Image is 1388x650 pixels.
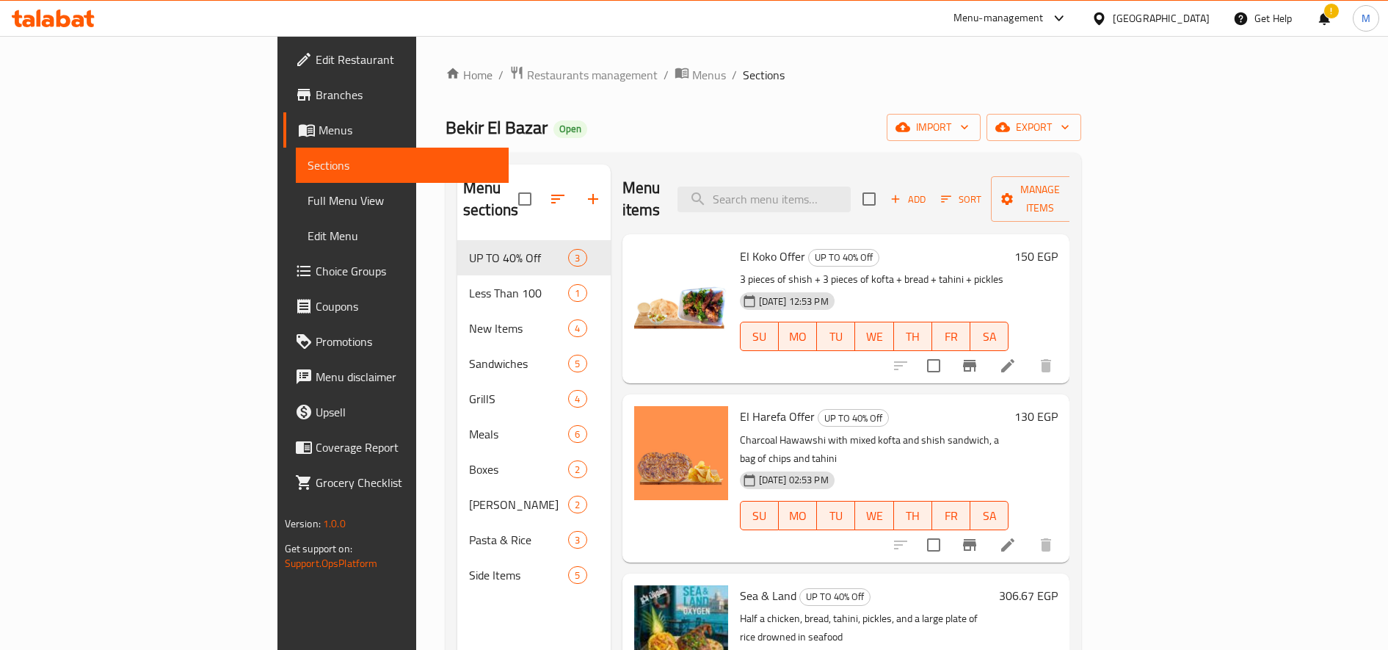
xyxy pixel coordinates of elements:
[779,501,817,530] button: MO
[469,355,568,372] span: Sandwiches
[316,438,498,456] span: Coverage Report
[743,66,785,84] span: Sections
[316,403,498,421] span: Upsell
[887,114,981,141] button: import
[457,452,611,487] div: Boxes2
[918,530,949,560] span: Select to update
[283,289,509,324] a: Coupons
[569,357,586,371] span: 5
[568,284,586,302] div: items
[692,66,726,84] span: Menus
[469,566,568,584] span: Side Items
[953,10,1044,27] div: Menu-management
[740,270,1009,289] p: 3 pieces of shish + 3 pieces of kofta + bread + tahini + pickles
[932,322,970,351] button: FR
[854,184,884,214] span: Select section
[316,86,498,104] span: Branches
[569,568,586,582] span: 5
[823,505,849,527] span: TU
[469,531,568,549] div: Pasta & Rice
[970,501,1009,530] button: SA
[575,181,611,217] button: Add section
[894,322,932,351] button: TH
[675,65,726,84] a: Menus
[457,311,611,346] div: New Items4
[509,184,540,214] span: Select all sections
[285,539,352,558] span: Get support on:
[861,505,887,527] span: WE
[283,430,509,465] a: Coverage Report
[319,121,498,139] span: Menus
[938,326,964,347] span: FR
[283,324,509,359] a: Promotions
[568,355,586,372] div: items
[634,246,728,340] img: El Koko Offer
[457,557,611,593] div: Side Items5
[469,461,568,478] span: Boxes
[1028,527,1064,563] button: delete
[509,65,658,84] a: Restaurants management
[469,319,568,337] span: New Items
[469,496,568,513] span: [PERSON_NAME]
[283,359,509,394] a: Menu disclaimer
[634,406,728,500] img: El Harefa Offer
[296,183,509,218] a: Full Menu View
[316,297,498,315] span: Coupons
[1113,10,1210,26] div: [GEOGRAPHIC_DATA]
[569,427,586,441] span: 6
[469,390,568,408] div: GrillS
[568,319,586,337] div: items
[569,392,586,406] span: 4
[941,191,981,208] span: Sort
[918,350,949,381] span: Select to update
[553,120,587,138] div: Open
[316,368,498,386] span: Menu disclaimer
[540,181,575,217] span: Sort sections
[818,409,889,427] div: UP TO 40% Off
[931,188,991,211] span: Sort items
[527,66,658,84] span: Restaurants management
[884,188,931,211] span: Add item
[1362,10,1370,26] span: M
[753,473,835,487] span: [DATE] 02:53 PM
[952,348,987,383] button: Branch-specific-item
[677,187,851,212] input: search
[664,66,669,84] li: /
[998,118,1069,137] span: export
[285,514,321,533] span: Version:
[283,77,509,112] a: Branches
[457,240,611,275] div: UP TO 40% Off3
[740,501,779,530] button: SU
[316,51,498,68] span: Edit Restaurant
[283,42,509,77] a: Edit Restaurant
[568,390,586,408] div: items
[569,322,586,336] span: 4
[296,218,509,253] a: Edit Menu
[970,322,1009,351] button: SA
[1003,181,1078,217] span: Manage items
[894,501,932,530] button: TH
[808,249,879,267] div: UP TO 40% Off
[991,176,1089,222] button: Manage items
[469,425,568,443] div: Meals
[283,112,509,148] a: Menus
[817,322,855,351] button: TU
[1014,406,1058,427] h6: 130 EGP
[785,505,811,527] span: MO
[308,192,498,209] span: Full Menu View
[457,234,611,599] nav: Menu sections
[987,114,1081,141] button: export
[746,505,773,527] span: SU
[999,585,1058,606] h6: 306.67 EGP
[753,295,835,308] span: [DATE] 12:53 PM
[568,566,586,584] div: items
[457,522,611,557] div: Pasta & Rice3
[569,498,586,512] span: 2
[316,333,498,350] span: Promotions
[785,326,811,347] span: MO
[469,284,568,302] span: Less Than 100
[316,474,498,491] span: Grocery Checklist
[296,148,509,183] a: Sections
